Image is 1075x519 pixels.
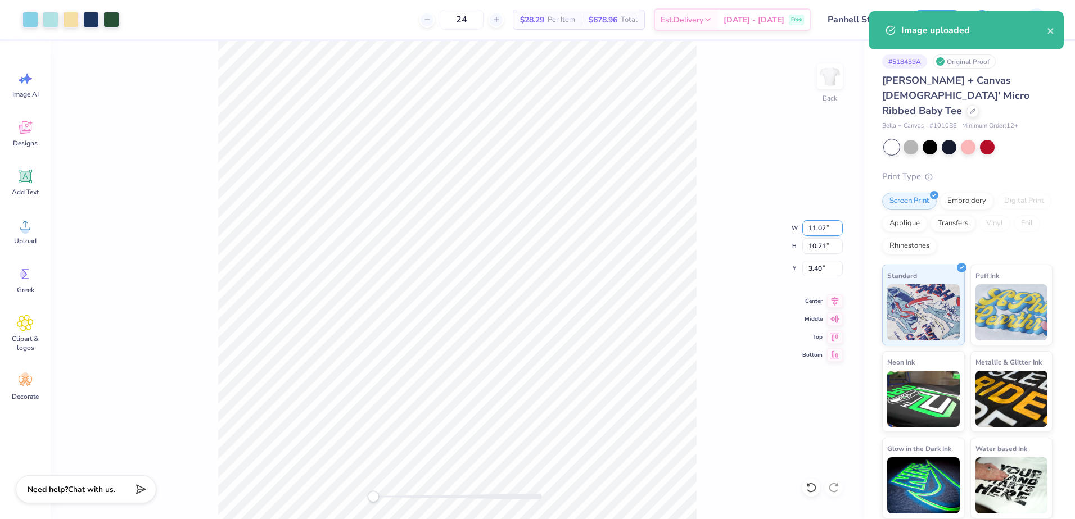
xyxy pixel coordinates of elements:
[929,121,956,131] span: # 1010BE
[979,215,1010,232] div: Vinyl
[368,491,379,502] div: Accessibility label
[791,16,802,24] span: Free
[882,238,937,254] div: Rhinestones
[997,193,1051,210] div: Digital Print
[887,284,960,340] img: Standard
[933,54,996,69] div: Original Proof
[887,371,960,427] img: Neon Ink
[28,484,68,495] strong: Need help?
[621,14,638,26] span: Total
[661,14,703,26] span: Est. Delivery
[823,93,837,103] div: Back
[887,356,915,368] span: Neon Ink
[940,193,993,210] div: Embroidery
[882,170,1053,183] div: Print Type
[17,285,34,294] span: Greek
[975,371,1048,427] img: Metallic & Glitter Ink
[882,121,924,131] span: Bella + Canvas
[548,14,575,26] span: Per Item
[14,236,37,245] span: Upload
[887,457,960,513] img: Glow in the Dark Ink
[882,193,937,210] div: Screen Print
[975,270,999,281] span: Puff Ink
[882,215,927,232] div: Applique
[589,14,617,26] span: $678.96
[931,215,975,232] div: Transfers
[802,297,823,306] span: Center
[68,484,115,495] span: Chat with us.
[7,334,44,352] span: Clipart & logos
[1014,215,1040,232] div: Foil
[1047,24,1055,37] button: close
[12,188,39,197] span: Add Text
[887,270,917,281] span: Standard
[802,333,823,342] span: Top
[819,65,841,88] img: Back
[12,90,39,99] span: Image AI
[1006,8,1053,31] a: ZA
[12,392,39,401] span: Decorate
[13,139,38,148] span: Designs
[887,443,951,454] span: Glow in the Dark Ink
[1025,8,1047,31] img: Zuriel Alaba
[975,284,1048,340] img: Puff Ink
[802,315,823,324] span: Middle
[962,121,1018,131] span: Minimum Order: 12 +
[440,10,484,30] input: – –
[975,457,1048,513] img: Water based Ink
[882,54,927,69] div: # 518439A
[901,24,1047,37] div: Image uploaded
[975,443,1027,454] span: Water based Ink
[819,8,902,31] input: Untitled Design
[520,14,544,26] span: $28.29
[975,356,1042,368] span: Metallic & Glitter Ink
[882,74,1029,117] span: [PERSON_NAME] + Canvas [DEMOGRAPHIC_DATA]' Micro Ribbed Baby Tee
[724,14,784,26] span: [DATE] - [DATE]
[802,350,823,359] span: Bottom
